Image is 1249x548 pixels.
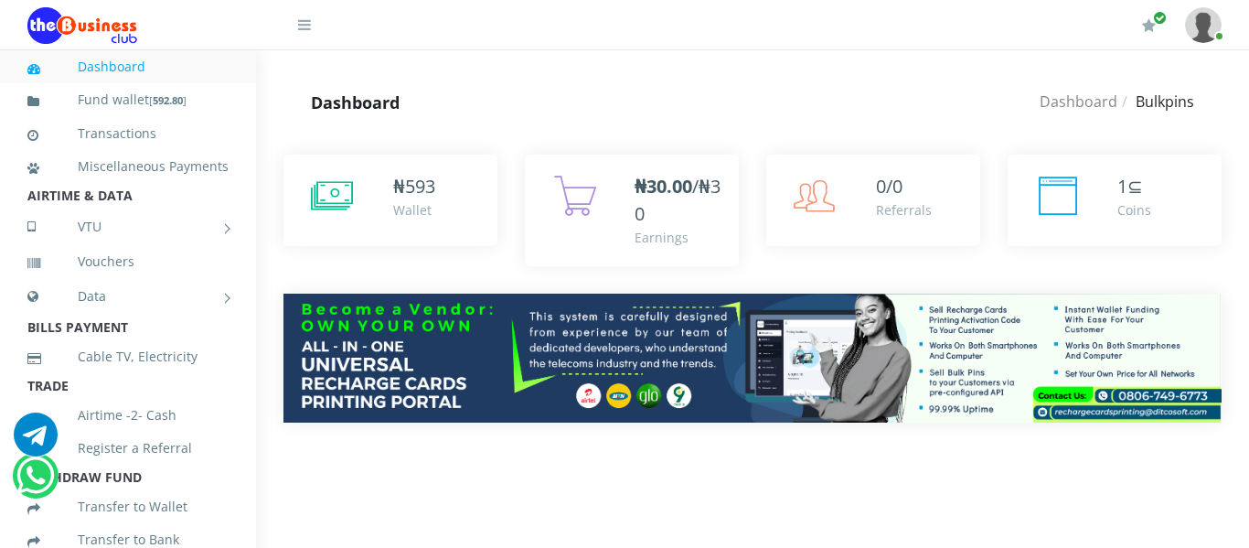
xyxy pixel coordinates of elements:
[525,155,739,266] a: ₦30.00/₦30 Earnings
[1117,174,1127,199] span: 1
[153,93,183,107] b: 592.80
[405,174,435,199] span: 593
[311,91,400,113] strong: Dashboard
[14,426,58,457] a: Chat for support
[1153,11,1167,25] span: Renew/Upgrade Subscription
[283,155,497,246] a: ₦593 Wallet
[393,200,435,220] div: Wallet
[876,200,932,220] div: Referrals
[766,155,980,246] a: 0/0 Referrals
[27,204,229,250] a: VTU
[876,174,902,199] span: 0/0
[27,145,229,188] a: Miscellaneous Payments
[27,46,229,88] a: Dashboard
[1040,91,1117,112] a: Dashboard
[27,394,229,436] a: Airtime -2- Cash
[635,174,692,199] b: ₦30.00
[283,294,1222,423] img: multitenant_rcp.png
[27,113,229,155] a: Transactions
[16,467,54,498] a: Chat for support
[1117,91,1194,113] li: Bulkpins
[27,79,229,122] a: Fund wallet[592.80]
[1117,200,1151,220] div: Coins
[149,93,187,107] small: [ ]
[27,7,137,44] img: Logo
[635,174,721,226] span: /₦30
[27,336,229,378] a: Cable TV, Electricity
[393,173,435,200] div: ₦
[27,427,229,469] a: Register a Referral
[27,486,229,528] a: Transfer to Wallet
[27,241,229,283] a: Vouchers
[635,228,721,247] div: Earnings
[1142,18,1156,33] i: Renew/Upgrade Subscription
[1185,7,1222,43] img: User
[1117,173,1151,200] div: ⊆
[27,274,229,319] a: Data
